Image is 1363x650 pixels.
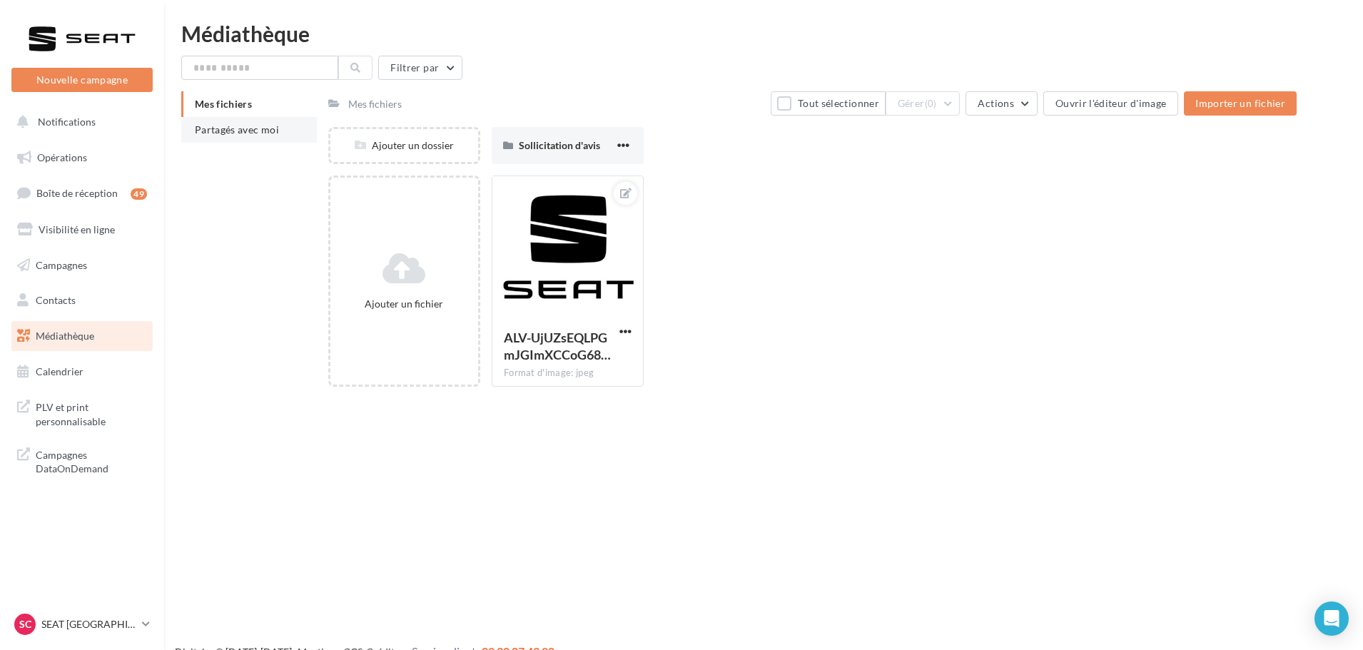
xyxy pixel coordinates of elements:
a: Médiathèque [9,321,156,351]
a: Calendrier [9,357,156,387]
span: Campagnes DataOnDemand [36,445,147,476]
span: ALV-UjUZsEQLPGmJGImXCCoG682WoEmBjLk3wwLMN3_KWTNxrwGqr022 [504,330,611,362]
div: Format d'image: jpeg [504,367,632,380]
span: Contacts [36,294,76,306]
div: Ajouter un dossier [330,138,478,153]
span: Sollicitation d'avis [519,139,600,151]
span: Actions [978,97,1013,109]
a: Campagnes DataOnDemand [9,440,156,482]
a: SC SEAT [GEOGRAPHIC_DATA] [11,611,153,638]
span: Opérations [37,151,87,163]
p: SEAT [GEOGRAPHIC_DATA] [41,617,136,631]
button: Tout sélectionner [771,91,885,116]
span: Boîte de réception [36,187,118,199]
span: Calendrier [36,365,83,377]
div: Ajouter un fichier [336,297,472,311]
button: Importer un fichier [1184,91,1297,116]
a: Campagnes [9,250,156,280]
span: Notifications [38,116,96,128]
div: Open Intercom Messenger [1314,601,1349,636]
button: Gérer(0) [886,91,961,116]
a: Opérations [9,143,156,173]
button: Notifications [9,107,150,137]
span: Partagés avec moi [195,123,279,136]
span: PLV et print personnalisable [36,397,147,428]
span: Médiathèque [36,330,94,342]
span: Mes fichiers [195,98,252,110]
button: Nouvelle campagne [11,68,153,92]
a: Visibilité en ligne [9,215,156,245]
span: Visibilité en ligne [39,223,115,235]
a: PLV et print personnalisable [9,392,156,434]
a: Boîte de réception49 [9,178,156,208]
button: Actions [966,91,1037,116]
span: (0) [925,98,937,109]
span: Campagnes [36,258,87,270]
div: Mes fichiers [348,97,402,111]
button: Filtrer par [378,56,462,80]
button: Ouvrir l'éditeur d'image [1043,91,1178,116]
a: Contacts [9,285,156,315]
span: Importer un fichier [1195,97,1285,109]
div: Médiathèque [181,23,1346,44]
div: 49 [131,188,147,200]
span: SC [19,617,31,631]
